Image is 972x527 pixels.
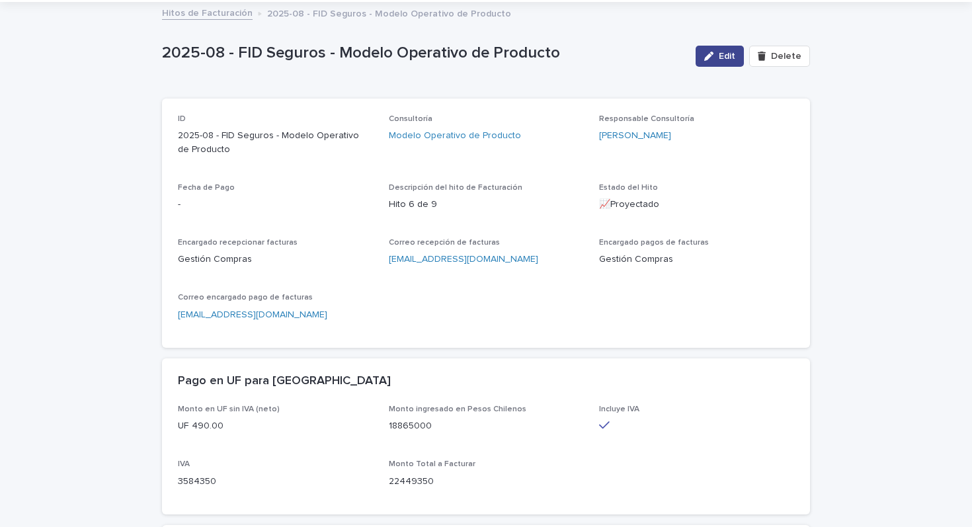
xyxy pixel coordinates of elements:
a: [EMAIL_ADDRESS][DOMAIN_NAME] [178,310,327,319]
h2: Pago en UF para [GEOGRAPHIC_DATA] [178,374,391,389]
p: 📈Proyectado [599,198,794,212]
span: Descripción del hito de Facturación [389,184,522,192]
p: UF 490.00 [178,419,373,433]
span: Correo encargado pago de facturas [178,294,313,302]
span: Delete [771,52,801,61]
p: Hito 6 de 9 [389,198,584,212]
span: Fecha de Pago [178,184,235,192]
p: 2025-08 - FID Seguros - Modelo Operativo de Producto [178,129,373,157]
a: [PERSON_NAME] [599,129,671,143]
span: Monto en UF sin IVA (neto) [178,405,280,413]
span: ID [178,115,186,123]
p: 18865000 [389,419,584,433]
button: Edit [696,46,744,67]
span: Encargado recepcionar facturas [178,239,298,247]
span: Monto Total a Facturar [389,460,475,468]
span: Correo recepción de facturas [389,239,500,247]
span: Monto ingresado en Pesos Chilenos [389,405,526,413]
span: Consultoría [389,115,432,123]
p: Gestión Compras [178,253,373,266]
button: Delete [749,46,810,67]
a: [EMAIL_ADDRESS][DOMAIN_NAME] [389,255,538,264]
a: Hitos de Facturación [162,5,253,20]
span: Incluye IVA [599,405,639,413]
p: 3584350 [178,475,373,489]
a: Modelo Operativo de Producto [389,129,521,143]
p: 22449350 [389,475,584,489]
p: 2025-08 - FID Seguros - Modelo Operativo de Producto [267,5,511,20]
span: Encargado pagos de facturas [599,239,709,247]
p: - [178,198,373,212]
p: 2025-08 - FID Seguros - Modelo Operativo de Producto [162,44,685,63]
span: Responsable Consultoría [599,115,694,123]
span: IVA [178,460,190,468]
span: Edit [719,52,735,61]
p: Gestión Compras [599,253,794,266]
span: Estado del Hito [599,184,658,192]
